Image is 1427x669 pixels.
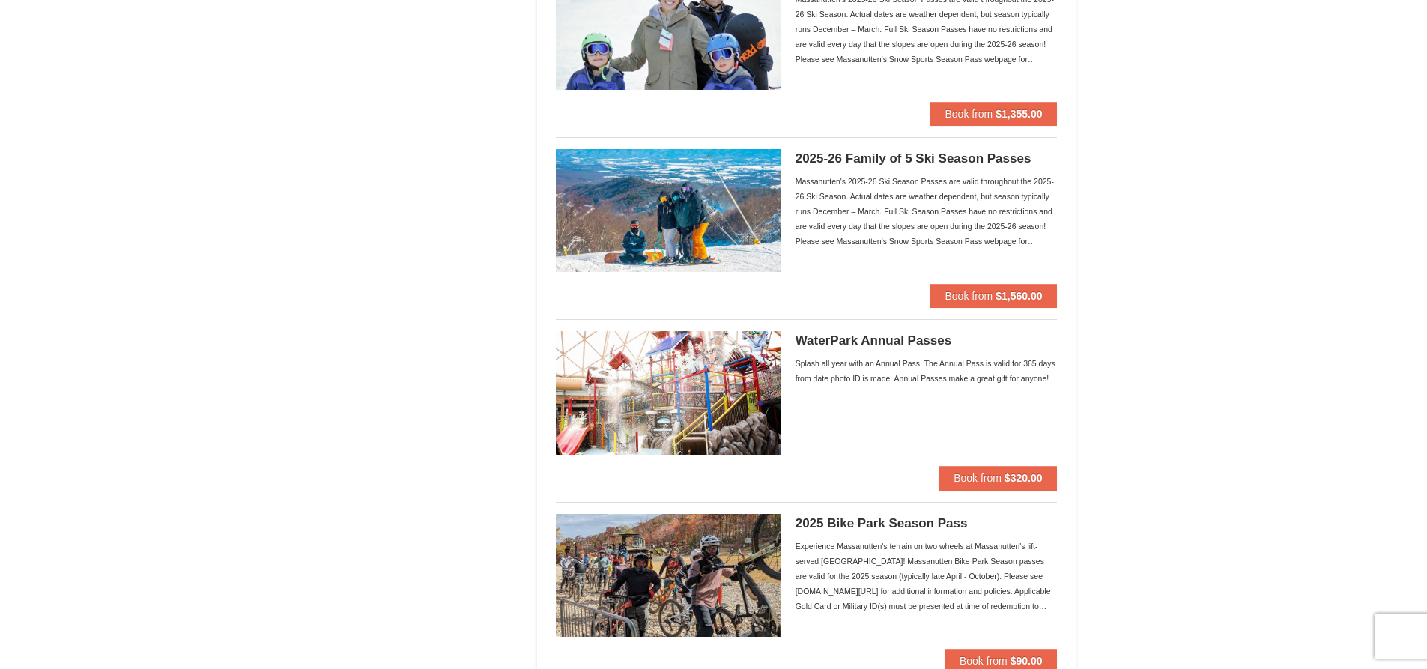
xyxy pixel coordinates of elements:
[796,333,1058,348] h5: WaterPark Annual Passes
[960,655,1008,667] span: Book from
[796,174,1058,249] div: Massanutten's 2025-26 Ski Season Passes are valid throughout the 2025-26 Ski Season. Actual dates...
[945,290,993,302] span: Book from
[1005,472,1043,484] strong: $320.00
[945,108,993,120] span: Book from
[796,516,1058,531] h5: 2025 Bike Park Season Pass
[796,539,1058,614] div: Experience Massanutten's terrain on two wheels at Massanutten's lift-served [GEOGRAPHIC_DATA]! Ma...
[930,102,1057,126] button: Book from $1,355.00
[930,284,1057,308] button: Book from $1,560.00
[556,149,781,272] img: 6619937-205-1660e5b5.jpg
[996,290,1042,302] strong: $1,560.00
[996,108,1042,120] strong: $1,355.00
[1011,655,1043,667] strong: $90.00
[796,151,1058,166] h5: 2025-26 Family of 5 Ski Season Passes
[556,514,781,637] img: 6619937-163-6ccc3969.jpg
[954,472,1002,484] span: Book from
[939,466,1057,490] button: Book from $320.00
[556,331,781,454] img: 6619937-36-230dbc92.jpg
[796,356,1058,386] div: Splash all year with an Annual Pass. The Annual Pass is valid for 365 days from date photo ID is ...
